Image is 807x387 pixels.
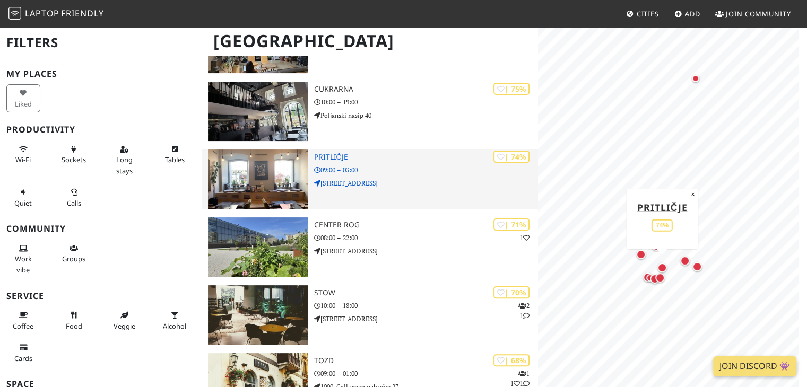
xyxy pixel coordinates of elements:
h3: Pritličje [314,153,539,162]
div: Map marker [644,271,656,284]
a: Center Rog | 71% 1 Center Rog 08:00 – 22:00 [STREET_ADDRESS] [202,217,538,277]
a: LaptopFriendly LaptopFriendly [8,5,104,23]
span: Power sockets [62,155,86,164]
span: Friendly [61,7,103,19]
h3: Tozd [314,356,539,365]
span: Stable Wi-Fi [15,155,31,164]
div: | 74% [493,151,530,163]
p: Poljanski nasip 40 [314,110,539,120]
span: Quiet [14,198,32,208]
button: Work vibe [6,240,40,278]
span: Food [66,321,82,331]
p: 10:00 – 19:00 [314,97,539,107]
span: People working [15,254,32,274]
p: 10:00 – 18:00 [314,301,539,311]
div: Map marker [634,248,648,261]
a: Stow | 70% 21 Stow 10:00 – 18:00 [STREET_ADDRESS] [202,285,538,345]
h3: Service [6,291,195,301]
button: Quiet [6,183,40,212]
button: Tables [158,140,192,169]
a: Add [670,4,705,23]
div: | 68% [493,354,530,366]
img: Pritličje [208,149,307,209]
button: Long stays [107,140,141,179]
h3: Stow [314,288,539,297]
p: 09:00 – 01:00 [314,368,539,379]
img: Stow [208,285,307,345]
h3: Productivity [6,125,195,135]
button: Close popup [688,188,698,200]
div: Map marker [641,270,655,284]
h2: Filters [6,27,195,59]
a: Cities [622,4,663,23]
span: Coffee [13,321,33,331]
div: Map marker [649,239,663,253]
h3: Cukrarna [314,85,539,94]
span: Group tables [62,254,85,263]
p: [STREET_ADDRESS] [314,314,539,324]
button: Calls [57,183,91,212]
button: Coffee [6,306,40,335]
div: Map marker [689,72,702,85]
div: Map marker [653,271,667,285]
span: Cities [637,9,659,19]
a: Cukrarna | 75% Cukrarna 10:00 – 19:00 Poljanski nasip 40 [202,82,538,141]
button: Cards [6,339,40,367]
p: 09:00 – 03:00 [314,165,539,175]
button: Food [57,306,91,335]
div: Map marker [690,260,704,274]
p: 1 [520,233,530,243]
span: Long stays [116,155,133,175]
span: Join Community [726,9,791,19]
div: Map marker [648,272,662,286]
div: 74% [652,219,673,231]
h3: Community [6,224,195,234]
span: Veggie [114,321,135,331]
a: Join Community [711,4,795,23]
p: 08:00 – 22:00 [314,233,539,243]
div: | 70% [493,286,530,298]
p: 2 1 [518,301,530,321]
h1: [GEOGRAPHIC_DATA] [205,27,536,56]
button: Alcohol [158,306,192,335]
a: Pritličje | 74% Pritličje 09:00 – 03:00 [STREET_ADDRESS] [202,149,538,209]
a: Join Discord 👾 [713,356,796,376]
img: Center Rog [208,217,307,277]
img: LaptopFriendly [8,7,21,20]
button: Groups [57,240,91,268]
a: Pritličje [637,200,688,213]
p: [STREET_ADDRESS] [314,246,539,256]
img: Cukrarna [208,82,307,141]
div: Map marker [678,254,692,268]
span: Add [685,9,700,19]
span: Video/audio calls [67,198,81,208]
p: [STREET_ADDRESS] [314,178,539,188]
div: Map marker [655,261,669,275]
h3: Center Rog [314,221,539,230]
button: Veggie [107,306,141,335]
span: Work-friendly tables [165,155,185,164]
span: Credit cards [14,354,32,363]
div: | 75% [493,83,530,95]
span: Laptop [25,7,59,19]
span: Alcohol [163,321,186,331]
div: | 71% [493,218,530,231]
button: Sockets [57,140,91,169]
h3: My Places [6,69,195,79]
button: Wi-Fi [6,140,40,169]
